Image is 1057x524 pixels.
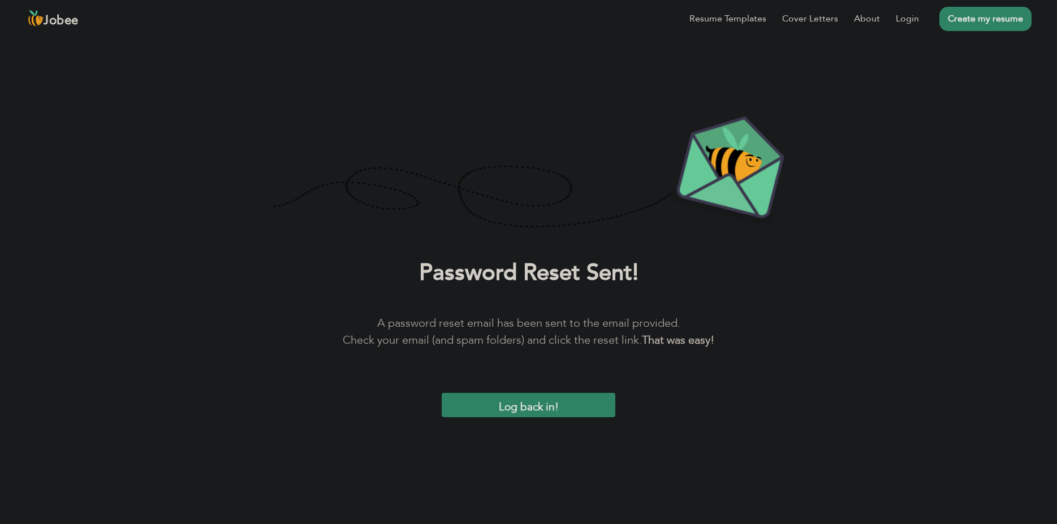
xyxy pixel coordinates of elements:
p: A password reset email has been sent to the email provided. Check your email (and spam folders) a... [17,315,1040,349]
h1: Password Reset Sent! [17,258,1040,288]
a: Create my resume [939,7,1032,31]
a: Cover Letters [782,12,838,25]
a: Resume Templates [689,12,766,25]
a: Login [896,12,919,25]
img: Password-Reset-Confirmation.png [273,115,784,231]
input: Log back in! [442,393,615,417]
a: About [854,12,880,25]
img: jobee.io [25,10,44,28]
a: Jobee [25,10,79,28]
b: That was easy! [642,332,714,348]
span: Jobee [44,15,79,27]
